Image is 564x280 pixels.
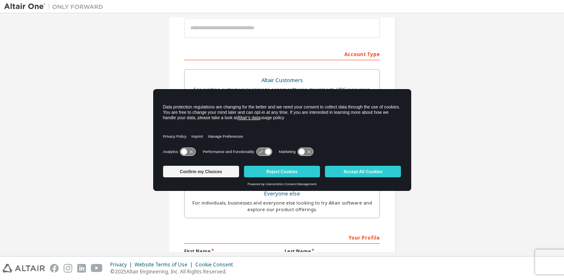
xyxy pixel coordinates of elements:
[4,2,107,11] img: Altair One
[184,47,380,60] div: Account Type
[190,75,374,86] div: Altair Customers
[91,264,103,273] img: youtube.svg
[195,261,238,268] div: Cookie Consent
[77,264,86,273] img: linkedin.svg
[110,261,135,268] div: Privacy
[190,188,374,200] div: Everyone else
[110,268,238,275] p: © 2025 Altair Engineering, Inc. All Rights Reserved.
[190,86,374,99] div: For existing customers looking to access software downloads, HPC resources, community, trainings ...
[2,264,45,273] img: altair_logo.svg
[184,248,280,254] label: First Name
[284,248,380,254] label: Last Name
[190,200,374,213] div: For individuals, businesses and everyone else looking to try Altair software and explore our prod...
[135,261,195,268] div: Website Terms of Use
[64,264,72,273] img: instagram.svg
[50,264,59,273] img: facebook.svg
[184,231,380,244] div: Your Profile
